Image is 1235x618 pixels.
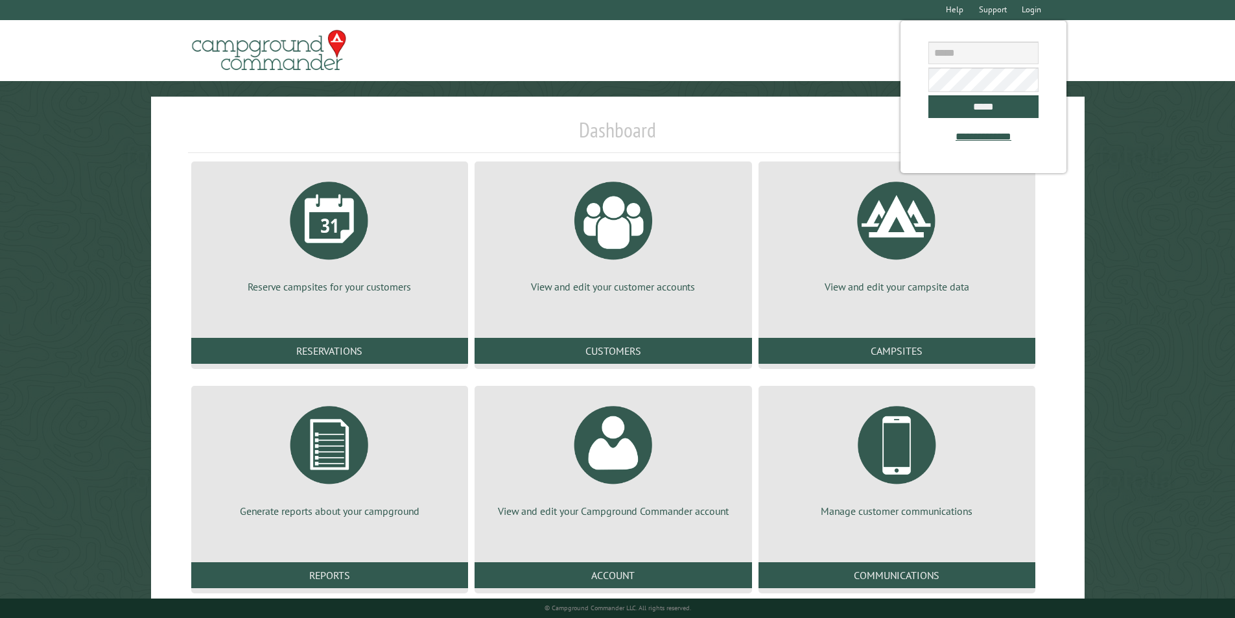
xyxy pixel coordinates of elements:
img: Campground Commander [188,25,350,76]
a: Customers [475,338,751,364]
a: Generate reports about your campground [207,396,453,518]
a: Reservations [191,338,468,364]
p: Generate reports about your campground [207,504,453,518]
a: View and edit your Campground Commander account [490,396,736,518]
p: View and edit your campsite data [774,279,1020,294]
a: Account [475,562,751,588]
a: Reports [191,562,468,588]
p: View and edit your customer accounts [490,279,736,294]
p: Reserve campsites for your customers [207,279,453,294]
a: Communications [759,562,1035,588]
p: Manage customer communications [774,504,1020,518]
a: Manage customer communications [774,396,1020,518]
a: Campsites [759,338,1035,364]
small: © Campground Commander LLC. All rights reserved. [545,604,691,612]
p: View and edit your Campground Commander account [490,504,736,518]
h1: Dashboard [188,117,1048,153]
a: Reserve campsites for your customers [207,172,453,294]
a: View and edit your campsite data [774,172,1020,294]
a: View and edit your customer accounts [490,172,736,294]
